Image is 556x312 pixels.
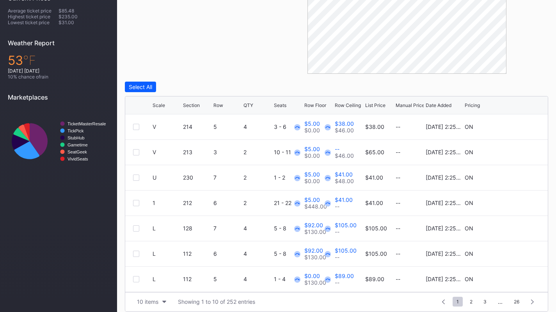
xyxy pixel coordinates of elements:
[365,200,383,206] div: $41.00
[335,254,357,260] div: --
[365,149,384,155] div: $65.00
[365,276,384,282] div: $89.00
[465,123,473,130] div: ON
[304,279,326,286] div: $130.00
[68,150,87,154] text: SeatGeek
[465,102,480,108] div: Pricing
[133,296,170,307] button: 10 items
[59,14,109,20] div: $235.00
[335,228,357,235] div: --
[243,276,272,282] div: 4
[183,225,211,232] div: 128
[8,14,59,20] div: Highest ticket price
[68,128,84,133] text: TickPick
[335,196,353,203] div: $41.00
[304,146,320,152] div: $5.00
[465,149,473,155] div: ON
[68,135,85,140] text: StubHub
[213,200,242,206] div: 6
[274,102,286,108] div: Seats
[243,123,272,130] div: 4
[183,149,211,155] div: 213
[304,222,326,228] div: $92.00
[8,68,109,74] div: [DATE] [DATE]
[304,171,320,178] div: $5.00
[183,174,211,181] div: 230
[243,225,272,232] div: 4
[274,225,302,232] div: 5 - 8
[183,123,211,130] div: 214
[153,200,155,206] div: 1
[304,273,326,279] div: $0.00
[213,123,242,130] div: 5
[23,53,36,68] span: ℉
[480,297,490,307] span: 3
[426,123,463,130] div: [DATE] 2:25PM
[335,178,354,184] div: $48.00
[59,8,109,14] div: $85.48
[453,297,463,307] span: 1
[68,121,106,126] text: TicketMasterResale
[426,174,463,181] div: [DATE] 2:25PM
[335,102,361,108] div: Row Ceiling
[213,276,242,282] div: 5
[274,123,302,130] div: 3 - 6
[426,250,463,257] div: [DATE] 2:25PM
[243,102,253,108] div: QTY
[153,149,156,155] div: V
[335,171,354,178] div: $41.00
[153,276,156,282] div: L
[274,250,302,257] div: 5 - 8
[274,149,302,155] div: 10 - 11
[335,152,354,159] div: $46.00
[129,84,152,90] div: Select All
[426,276,463,282] div: [DATE] 2:25PM
[304,247,326,254] div: $92.00
[396,276,424,282] div: --
[335,146,354,152] div: --
[335,120,354,127] div: $38.00
[396,123,424,130] div: --
[465,200,473,206] div: ON
[68,157,88,161] text: VividSeats
[465,174,473,181] div: ON
[396,102,425,108] div: Manual Price
[178,298,255,305] div: Showing 1 to 10 of 252 entries
[243,250,272,257] div: 4
[492,298,508,305] div: ...
[183,200,211,206] div: 212
[365,123,384,130] div: $38.00
[274,174,302,181] div: 1 - 2
[183,102,200,108] div: Section
[304,196,327,203] div: $5.00
[243,200,272,206] div: 2
[335,247,357,254] div: $105.00
[8,93,109,101] div: Marketplaces
[426,200,463,206] div: [DATE] 2:25PM
[426,102,451,108] div: Date Added
[68,143,88,147] text: Gametime
[396,250,424,257] div: --
[396,149,424,155] div: --
[335,279,354,286] div: --
[213,102,223,108] div: Row
[365,250,387,257] div: $105.00
[304,228,326,235] div: $130.00
[243,149,272,155] div: 2
[465,276,473,282] div: ON
[153,174,156,181] div: U
[125,82,156,92] button: Select All
[213,250,242,257] div: 6
[243,174,272,181] div: 2
[304,152,320,159] div: $0.00
[274,276,302,282] div: 1 - 4
[59,20,109,25] div: $31.00
[153,123,156,130] div: V
[465,225,473,232] div: ON
[396,174,424,181] div: --
[335,273,354,279] div: $89.00
[466,297,476,307] span: 2
[213,149,242,155] div: 3
[396,225,424,232] div: --
[213,225,242,232] div: 7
